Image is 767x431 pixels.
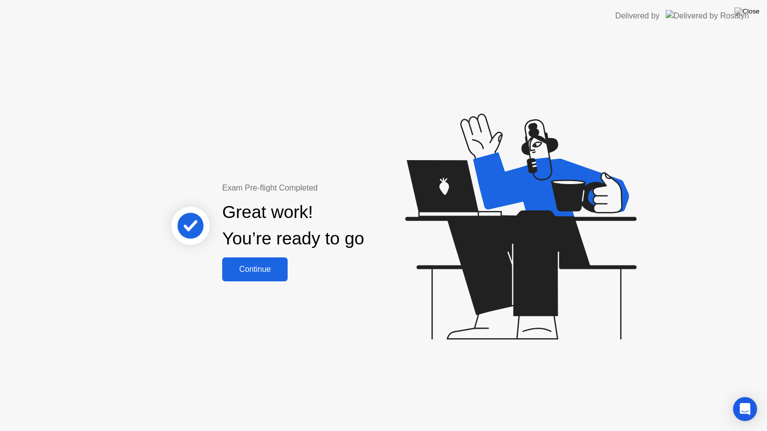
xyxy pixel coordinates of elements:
[615,10,660,22] div: Delivered by
[733,397,757,421] div: Open Intercom Messenger
[666,10,749,21] img: Delivered by Rosalyn
[225,265,285,274] div: Continue
[222,257,288,281] button: Continue
[735,7,760,15] img: Close
[222,199,364,252] div: Great work! You’re ready to go
[222,182,428,194] div: Exam Pre-flight Completed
